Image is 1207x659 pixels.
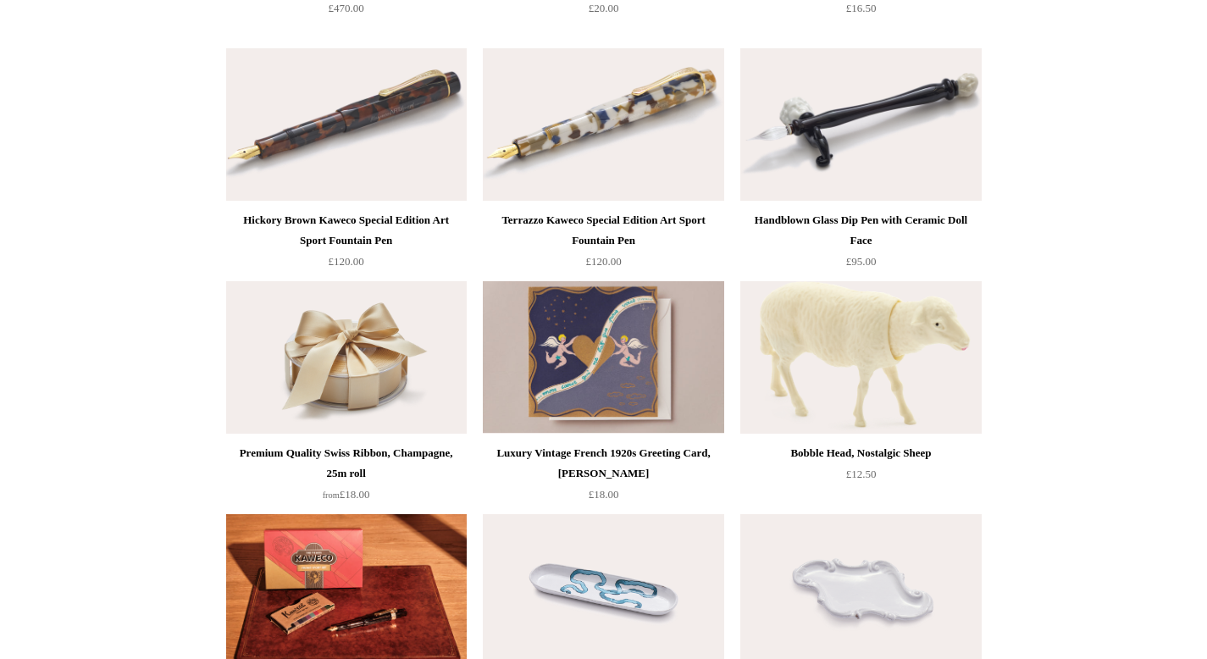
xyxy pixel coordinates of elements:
img: Terrazzo Kaweco Special Edition Art Sport Fountain Pen [483,48,723,201]
span: £120.00 [585,255,621,268]
span: £18.00 [589,488,619,501]
a: Premium Quality Swiss Ribbon, Champagne, 25m roll from£18.00 [226,443,467,512]
a: Handblown Glass Dip Pen with Ceramic Doll Face £95.00 [740,210,981,280]
a: Bobble Head, Nostalgic Sheep Bobble Head, Nostalgic Sheep [740,281,981,434]
a: Hickory Brown Kaweco Special Edition Art Sport Fountain Pen Hickory Brown Kaweco Special Edition ... [226,48,467,201]
span: £95.00 [846,255,877,268]
a: Hickory Brown Kaweco Special Edition Art Sport Fountain Pen £120.00 [226,210,467,280]
img: Bobble Head, Nostalgic Sheep [740,281,981,434]
a: Premium Quality Swiss Ribbon, Champagne, 25m roll Premium Quality Swiss Ribbon, Champagne, 25m roll [226,281,467,434]
a: Luxury Vintage French 1920s Greeting Card, [PERSON_NAME] £18.00 [483,443,723,512]
span: £12.50 [846,468,877,480]
a: Luxury Vintage French 1920s Greeting Card, Verlaine Poem Luxury Vintage French 1920s Greeting Car... [483,281,723,434]
span: £470.00 [328,2,363,14]
span: £16.50 [846,2,877,14]
span: £20.00 [589,2,619,14]
span: £120.00 [328,255,363,268]
a: Handblown Glass Dip Pen with Ceramic Doll Face Handblown Glass Dip Pen with Ceramic Doll Face [740,48,981,201]
div: Handblown Glass Dip Pen with Ceramic Doll Face [745,210,977,251]
div: Premium Quality Swiss Ribbon, Champagne, 25m roll [230,443,462,484]
div: Terrazzo Kaweco Special Edition Art Sport Fountain Pen [487,210,719,251]
a: Terrazzo Kaweco Special Edition Art Sport Fountain Pen Terrazzo Kaweco Special Edition Art Sport ... [483,48,723,201]
a: Bobble Head, Nostalgic Sheep £12.50 [740,443,981,512]
div: Bobble Head, Nostalgic Sheep [745,443,977,463]
img: Handblown Glass Dip Pen with Ceramic Doll Face [740,48,981,201]
a: Terrazzo Kaweco Special Edition Art Sport Fountain Pen £120.00 [483,210,723,280]
div: Luxury Vintage French 1920s Greeting Card, [PERSON_NAME] [487,443,719,484]
span: from [323,490,340,500]
span: £18.00 [323,488,370,501]
img: Hickory Brown Kaweco Special Edition Art Sport Fountain Pen [226,48,467,201]
img: Luxury Vintage French 1920s Greeting Card, Verlaine Poem [483,281,723,434]
div: Hickory Brown Kaweco Special Edition Art Sport Fountain Pen [230,210,462,251]
img: Premium Quality Swiss Ribbon, Champagne, 25m roll [226,281,467,434]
